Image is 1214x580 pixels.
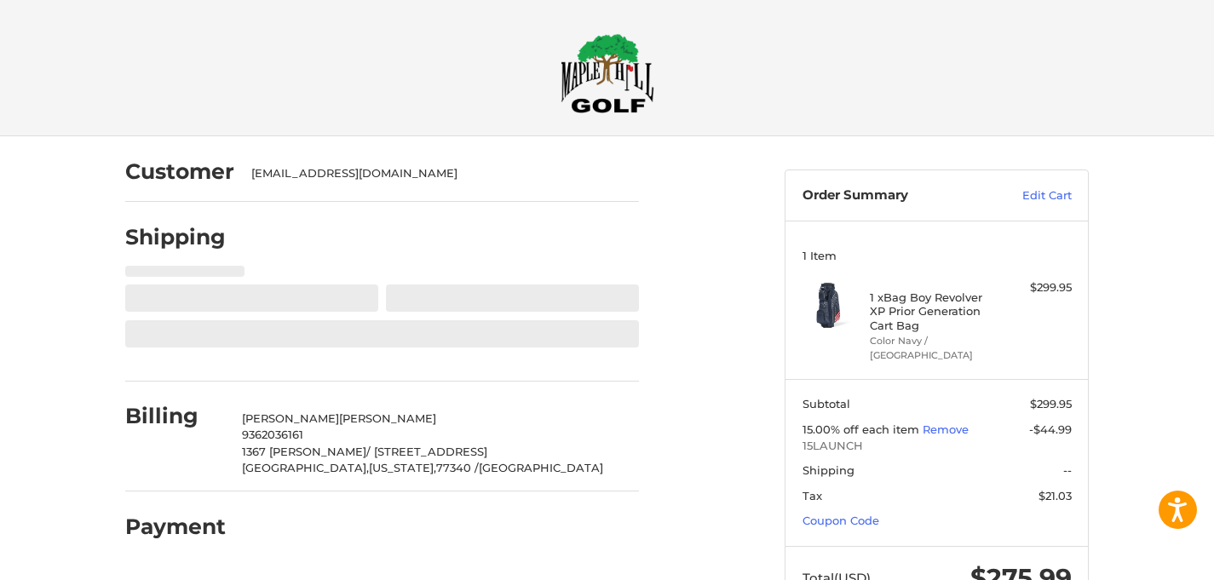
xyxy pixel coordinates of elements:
span: [US_STATE], [369,461,436,474]
div: [EMAIL_ADDRESS][DOMAIN_NAME] [251,165,623,182]
span: / [STREET_ADDRESS] [366,445,487,458]
span: Shipping [803,463,854,477]
span: 15.00% off each item [803,422,923,436]
span: $299.95 [1030,397,1072,411]
span: 77340 / [436,461,479,474]
span: -$44.99 [1029,422,1072,436]
span: Subtotal [803,397,850,411]
span: [PERSON_NAME] [242,411,339,425]
li: Color Navy / [GEOGRAPHIC_DATA] [870,334,1000,362]
span: 1367 [PERSON_NAME] [242,445,366,458]
span: [PERSON_NAME] [339,411,436,425]
span: [GEOGRAPHIC_DATA], [242,461,369,474]
span: Tax [803,489,822,502]
div: $299.95 [1004,279,1072,296]
h2: Payment [125,514,226,540]
h2: Shipping [125,224,226,250]
iframe: Google Customer Reviews [1073,534,1214,580]
span: 15LAUNCH [803,438,1072,455]
span: $21.03 [1039,489,1072,502]
h3: Order Summary [803,187,986,204]
h3: 1 Item [803,249,1072,262]
span: 9362036161 [242,428,303,441]
a: Remove [923,422,969,436]
span: -- [1063,463,1072,477]
h4: 1 x Bag Boy Revolver XP Prior Generation Cart Bag [870,290,1000,332]
a: Coupon Code [803,514,879,527]
span: [GEOGRAPHIC_DATA] [479,461,603,474]
a: Edit Cart [986,187,1072,204]
img: Maple Hill Golf [561,33,654,113]
h2: Customer [125,158,234,185]
h2: Billing [125,403,225,429]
